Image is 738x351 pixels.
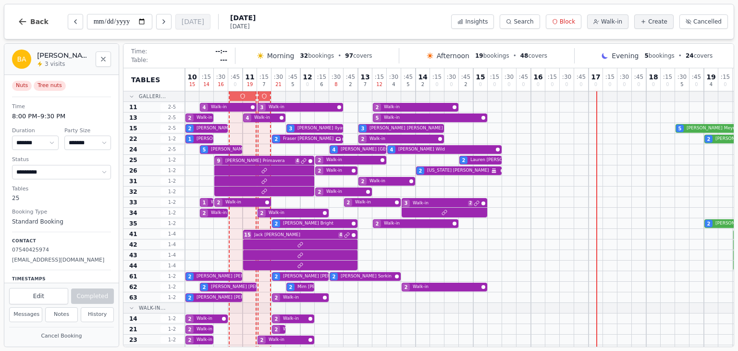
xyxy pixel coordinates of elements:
span: 9 [217,157,221,164]
span: : 15 [317,74,326,80]
span: 0 [234,82,236,87]
dt: Party Size [64,127,111,135]
span: Fraser [PERSON_NAME] [283,136,333,142]
span: [PERSON_NAME] [PERSON_NAME] [197,136,270,142]
span: 0 [551,82,553,87]
span: 2 [275,326,278,333]
span: [PERSON_NAME] [PERSON_NAME] [197,294,270,301]
span: 2 [347,199,350,206]
span: 0 [695,82,698,87]
span: : 30 [274,74,283,80]
span: : 30 [562,74,571,80]
span: bookings [300,52,334,60]
span: : 45 [346,74,355,80]
span: [PERSON_NAME] [PERSON_NAME] [197,273,270,280]
span: 2 [275,220,278,227]
h2: [PERSON_NAME] [PERSON_NAME] [37,50,90,60]
span: Walk-in [269,210,321,216]
span: 14 [129,315,137,323]
span: [PERSON_NAME] [PERSON_NAME] [369,125,443,132]
span: 0 [623,82,626,87]
dt: Duration [12,127,59,135]
span: Walk-in [197,315,220,322]
span: 1 - 2 [160,156,184,163]
span: 1 [188,136,192,143]
span: 4 [390,146,394,153]
span: : 15 [202,74,211,80]
span: 2 - 5 [160,125,184,132]
span: 11 [129,103,137,111]
span: 1 - 2 [160,326,184,333]
span: Walk-in [369,178,407,185]
span: 1 - 2 [160,209,184,216]
span: 4 [392,82,395,87]
dt: Time [12,103,111,111]
span: 61 [129,273,137,280]
span: 2 [188,114,192,122]
span: Walk-in [225,199,263,206]
span: 5 [203,146,206,153]
span: Walk-in [601,18,622,25]
button: Cancel Booking [9,330,114,342]
span: : 45 [404,74,413,80]
span: 0 [652,82,655,87]
span: 23 [129,336,137,344]
span: Cancelled [693,18,722,25]
span: : 30 [216,74,225,80]
span: 0 [450,82,453,87]
span: 5 [678,125,682,132]
span: 1 - 2 [160,199,184,206]
span: 25 [129,156,137,164]
span: 0 [579,82,582,87]
span: 2 [707,220,711,227]
span: [DATE] [230,13,256,23]
span: [PERSON_NAME] Sorkin [341,273,393,280]
button: Walk-in [587,14,628,29]
span: [PERSON_NAME] [PERSON_NAME] [197,125,270,132]
button: Close [96,51,111,67]
span: 12 [303,74,312,80]
span: 5 [291,82,294,87]
span: 1 - 4 [160,230,184,238]
span: Back [30,18,49,25]
span: 1 - 2 [160,315,184,322]
span: : 45 [519,74,528,80]
span: 19 [247,82,253,87]
span: Walk-in [413,200,466,207]
span: [PERSON_NAME] Ilyas [297,125,344,132]
span: 4 [246,114,249,122]
span: 2 [419,167,422,175]
button: Block [546,14,581,29]
dt: Tables [12,185,111,193]
span: [PERSON_NAME] [PERSON_NAME] [211,284,284,290]
button: Insights [451,14,494,29]
span: • [513,52,517,60]
span: 2 - 5 [160,146,184,153]
span: Walk-in [283,315,307,322]
span: Table: [131,56,148,64]
span: Walk-in [269,337,307,343]
span: 32 [129,188,137,196]
p: 07540425974 [12,246,111,254]
p: [EMAIL_ADDRESS][DOMAIN_NAME] [12,256,111,264]
span: 13 [129,114,137,122]
span: covers [345,52,372,60]
span: 4 [332,146,336,153]
span: Create [648,18,667,25]
span: Evening [612,51,639,61]
span: 3 [260,104,264,111]
span: 21 [275,82,282,87]
span: Walk-in [283,326,299,333]
p: Contact [12,238,111,245]
span: 5 [680,82,683,87]
span: 2 [188,125,192,132]
span: 48 [520,52,529,59]
span: 3 [405,200,408,207]
span: [PERSON_NAME] Winstanley [211,146,272,153]
span: 2 - 5 [160,114,184,121]
span: 2 [421,82,424,87]
dd: Standard Booking [12,217,111,226]
span: 1 - 2 [160,220,184,227]
span: : 15 [548,74,557,80]
span: : 45 [634,74,643,80]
